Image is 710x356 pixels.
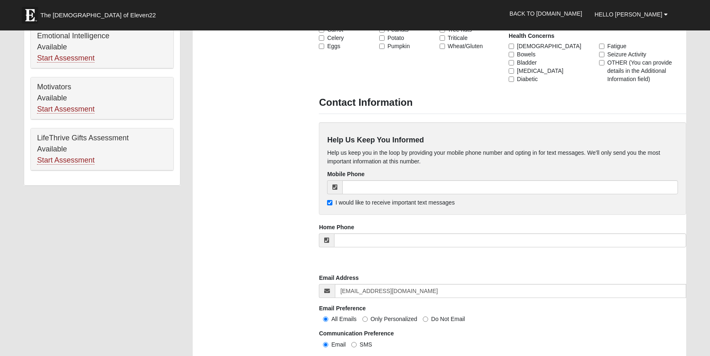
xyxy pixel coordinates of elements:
[431,316,465,322] span: Do Not Email
[517,58,537,67] span: Bladder
[509,77,514,82] input: Diabetic
[509,52,514,57] input: Bowels
[423,316,428,322] input: Do Not Email
[607,42,627,50] span: Fatigue
[319,44,324,49] input: Eggs
[18,3,182,23] a: The [DEMOGRAPHIC_DATA] of Eleven22
[335,199,454,206] span: I would like to receive important text messages
[327,42,340,50] span: Eggs
[387,42,410,50] span: Pumpkin
[362,316,368,322] input: Only Personalized
[331,316,356,322] span: All Emails
[517,42,581,50] span: [DEMOGRAPHIC_DATA]
[503,3,588,24] a: Back to [DOMAIN_NAME]
[327,200,332,205] input: I would like to receive important text messages
[323,316,328,322] input: All Emails
[319,35,324,41] input: Celery
[588,4,674,25] a: Hello [PERSON_NAME]
[599,52,604,57] input: Seizure Activity
[327,136,678,145] h4: Help Us Keep You Informed
[40,11,156,19] span: The [DEMOGRAPHIC_DATA] of Eleven22
[448,34,468,42] span: Triticale
[327,149,678,166] p: Help us keep you in the loop by providing your mobile phone number and opting in for text message...
[509,60,514,65] input: Bladder
[607,50,646,58] span: Seizure Activity
[387,34,404,42] span: Potato
[327,170,364,178] label: Mobile Phone
[327,34,343,42] span: Celery
[509,44,514,49] input: [DEMOGRAPHIC_DATA]
[319,304,366,312] label: Email Preference
[37,156,95,165] a: Start Assessment
[517,50,535,58] span: Bowels
[509,68,514,74] input: [MEDICAL_DATA]
[319,223,354,231] label: Home Phone
[319,274,359,282] label: Email Address
[509,32,554,40] label: Health Concerns
[440,44,445,49] input: Wheat/Gluten
[22,7,38,23] img: Eleven22 logo
[319,97,686,109] h3: Contact Information
[31,26,173,68] div: Emotional Intelligence Available
[379,35,385,41] input: Potato
[37,54,95,63] a: Start Assessment
[31,77,173,119] div: Motivators Available
[607,58,686,83] span: OTHER (You can provide details in the Additional Information field)
[517,75,538,83] span: Diabetic
[448,42,483,50] span: Wheat/Gluten
[351,342,357,347] input: SMS
[360,341,372,348] span: SMS
[37,105,95,114] a: Start Assessment
[323,342,328,347] input: Email
[371,316,417,322] span: Only Personalized
[440,35,445,41] input: Triticale
[599,60,604,65] input: OTHER (You can provide details in the Additional Information field)
[331,341,346,348] span: Email
[599,44,604,49] input: Fatigue
[517,67,563,75] span: [MEDICAL_DATA]
[31,128,173,170] div: LifeThrive Gifts Assessment Available
[319,329,394,337] label: Communication Preference
[595,11,662,18] span: Hello [PERSON_NAME]
[379,44,385,49] input: Pumpkin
